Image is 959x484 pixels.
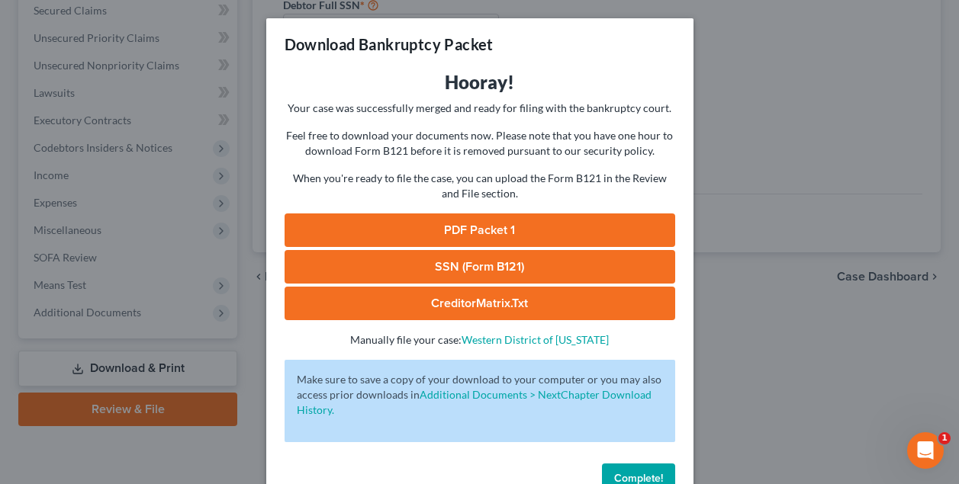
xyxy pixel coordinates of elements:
span: 1 [938,432,951,444]
h3: Download Bankruptcy Packet [285,34,494,55]
p: Feel free to download your documents now. Please note that you have one hour to download Form B12... [285,128,675,159]
h3: Hooray! [285,70,675,95]
a: PDF Packet 1 [285,213,675,247]
p: Make sure to save a copy of your download to your computer or you may also access prior downloads in [297,372,663,418]
a: Western District of [US_STATE] [462,333,609,346]
p: When you're ready to file the case, you can upload the Form B121 in the Review and File section. [285,171,675,201]
p: Your case was successfully merged and ready for filing with the bankruptcy court. [285,101,675,116]
a: SSN (Form B121) [285,250,675,284]
a: CreditorMatrix.txt [285,287,675,320]
p: Manually file your case: [285,332,675,348]
a: Additional Documents > NextChapter Download History. [297,388,652,416]
iframe: Intercom live chat [907,432,944,469]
